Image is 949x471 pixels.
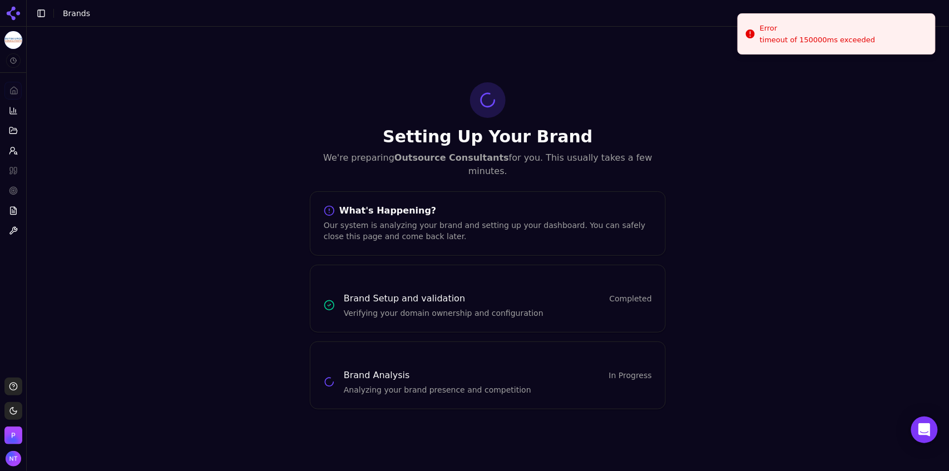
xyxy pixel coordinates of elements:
span: Completed [610,293,652,304]
button: Open organization switcher [4,427,22,444]
h3: Brand Analysis [344,369,410,382]
p: Analyzing your brand presence and competition [344,384,652,395]
button: Open user button [6,451,21,467]
strong: Outsource Consultants [394,152,509,163]
p: Verifying your domain ownership and configuration [344,308,652,319]
div: Our system is analyzing your brand and setting up your dashboard. You can safely close this page ... [324,220,652,242]
div: Error [760,23,876,34]
div: What's Happening? [324,205,652,216]
img: Nate Tower [6,451,21,467]
div: Open Intercom Messenger [911,417,938,443]
button: Current brand: Outsource Consultants [4,31,22,49]
h3: Brand Setup and validation [344,292,465,305]
div: timeout of 150000ms exceeded [760,35,876,45]
img: Outsource Consultants [4,31,22,49]
nav: breadcrumb [63,8,918,19]
p: We're preparing for you. This usually takes a few minutes. [310,151,666,178]
span: Brands [63,9,90,18]
span: In Progress [609,370,652,381]
img: Perrill [4,427,22,444]
h1: Setting Up Your Brand [310,127,666,147]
